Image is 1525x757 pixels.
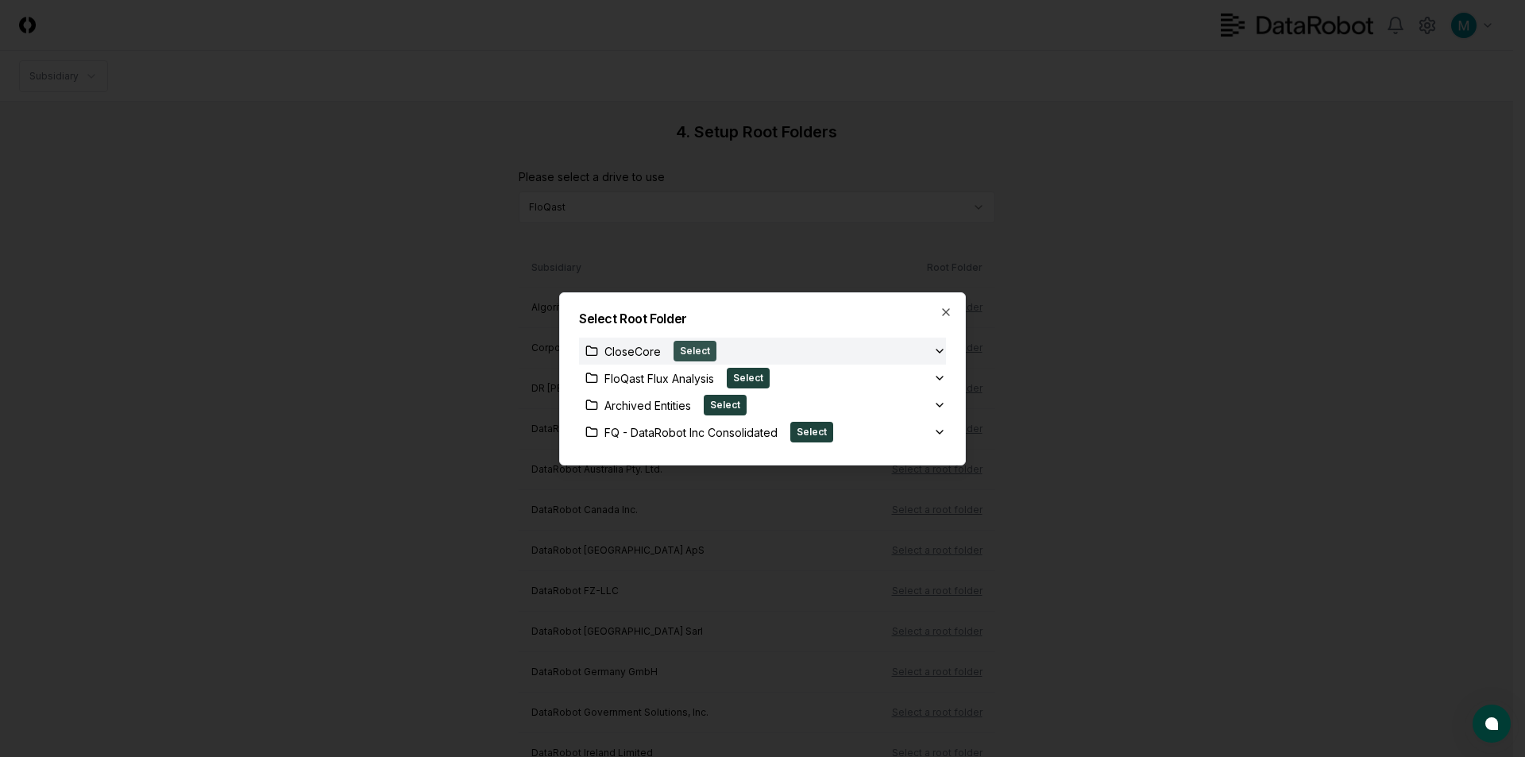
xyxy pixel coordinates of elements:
button: Select [704,395,747,415]
button: Select [790,422,833,442]
button: Archived EntitiesSelect [579,392,946,419]
button: Select [727,368,770,388]
h2: Select Root Folder [579,312,946,325]
button: Select [674,341,716,361]
button: FloQast Flux AnalysisSelect [579,365,946,392]
button: CloseCoreSelect [579,338,946,365]
div: CloseCore [585,342,661,359]
div: FQ - DataRobot Inc Consolidated [585,423,778,440]
div: FloQast Flux Analysis [585,369,714,386]
button: FQ - DataRobot Inc ConsolidatedSelect [579,419,946,446]
div: Archived Entities [585,396,691,413]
